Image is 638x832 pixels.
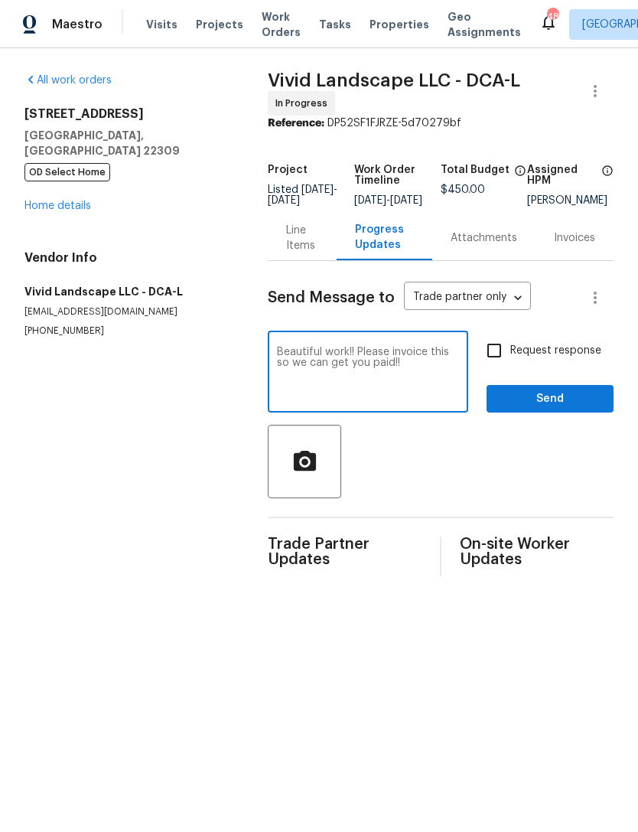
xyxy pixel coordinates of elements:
[268,184,337,206] span: -
[52,17,103,32] span: Maestro
[24,163,110,181] span: OD Select Home
[268,195,300,206] span: [DATE]
[24,201,91,211] a: Home details
[268,184,337,206] span: Listed
[24,128,231,158] h5: [GEOGRAPHIC_DATA], [GEOGRAPHIC_DATA] 22309
[390,195,422,206] span: [DATE]
[499,390,601,409] span: Send
[262,9,301,40] span: Work Orders
[355,222,414,253] div: Progress Updates
[460,537,614,567] span: On-site Worker Updates
[268,118,324,129] b: Reference:
[514,165,526,184] span: The total cost of line items that have been proposed by Opendoor. This sum includes line items th...
[354,195,386,206] span: [DATE]
[24,75,112,86] a: All work orders
[24,284,231,299] h5: Vivid Landscape LLC - DCA-L
[268,290,395,305] span: Send Message to
[196,17,243,32] span: Projects
[369,17,429,32] span: Properties
[451,230,517,246] div: Attachments
[554,230,595,246] div: Invoices
[527,195,614,206] div: [PERSON_NAME]
[268,537,422,567] span: Trade Partner Updates
[268,116,614,131] div: DP52SF1FJRZE-5d70279bf
[354,165,441,186] h5: Work Order Timeline
[448,9,521,40] span: Geo Assignments
[275,96,334,111] span: In Progress
[319,19,351,30] span: Tasks
[301,184,334,195] span: [DATE]
[286,223,317,253] div: Line Items
[268,165,308,175] h5: Project
[24,106,231,122] h2: [STREET_ADDRESS]
[146,17,177,32] span: Visits
[24,250,231,266] h4: Vendor Info
[547,9,558,24] div: 48
[510,343,601,359] span: Request response
[277,347,459,400] textarea: Beautiful work!! Please invoice this so we can get you paid!!
[441,184,485,195] span: $450.00
[527,165,597,186] h5: Assigned HPM
[441,165,509,175] h5: Total Budget
[24,305,231,318] p: [EMAIL_ADDRESS][DOMAIN_NAME]
[24,325,231,338] p: [PHONE_NUMBER]
[354,195,422,206] span: -
[268,71,520,90] span: Vivid Landscape LLC - DCA-L
[404,285,531,311] div: Trade partner only
[601,165,614,195] span: The hpm assigned to this work order.
[487,385,614,413] button: Send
